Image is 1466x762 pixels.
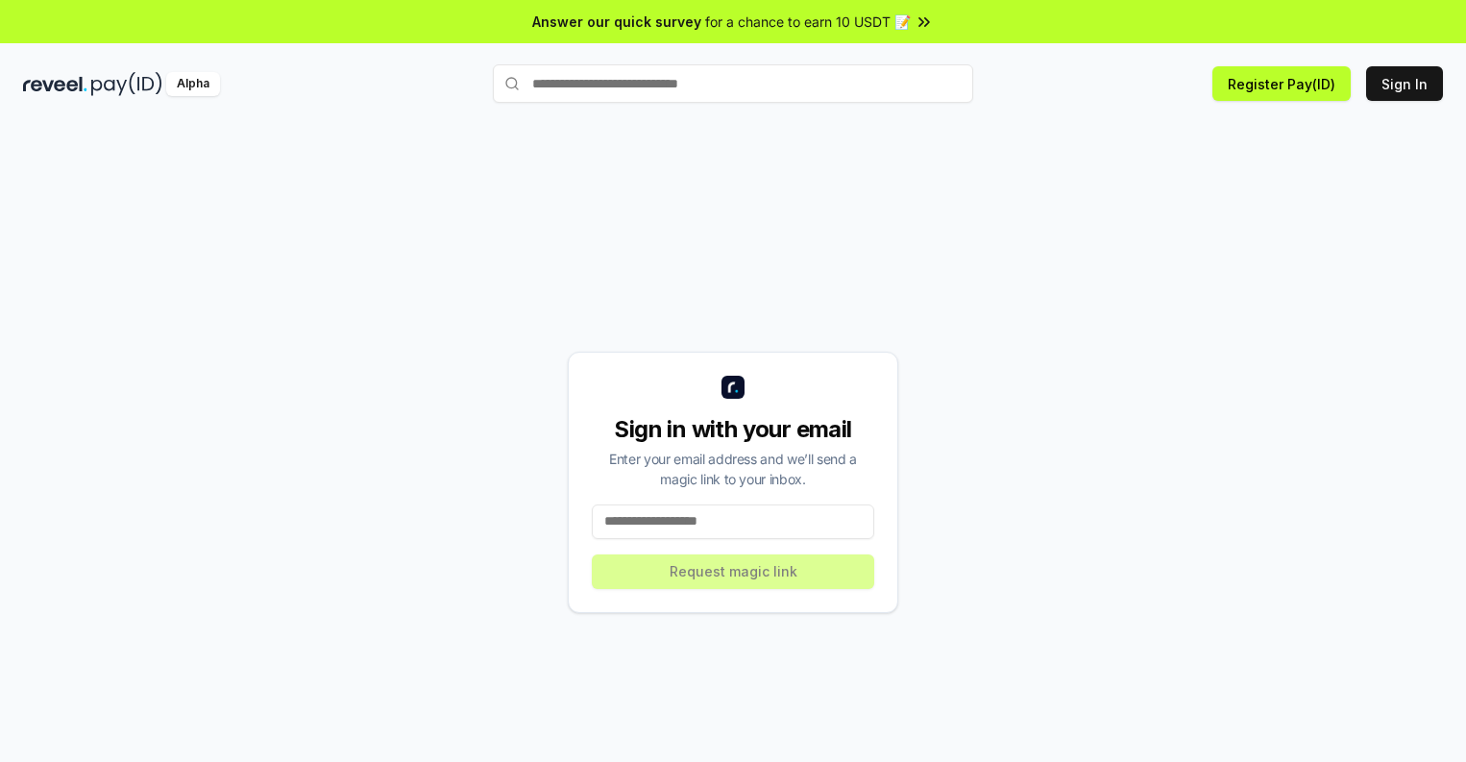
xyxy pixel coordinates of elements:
div: Enter your email address and we’ll send a magic link to your inbox. [592,449,874,489]
div: Sign in with your email [592,414,874,445]
div: Alpha [166,72,220,96]
span: Answer our quick survey [532,12,701,32]
button: Sign In [1366,66,1443,101]
button: Register Pay(ID) [1212,66,1351,101]
span: for a chance to earn 10 USDT 📝 [705,12,911,32]
img: reveel_dark [23,72,87,96]
img: pay_id [91,72,162,96]
img: logo_small [721,376,745,399]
